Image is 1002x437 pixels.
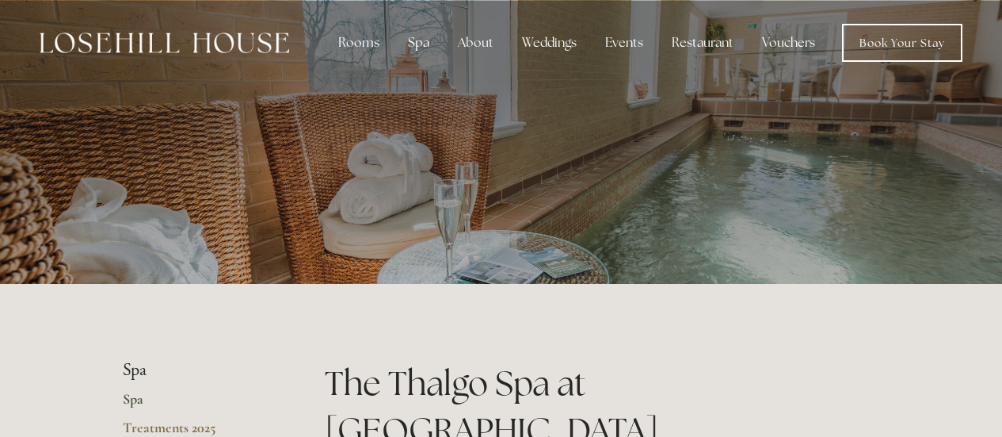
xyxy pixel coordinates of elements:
[123,360,274,381] li: Spa
[592,27,656,59] div: Events
[659,27,746,59] div: Restaurant
[40,33,289,53] img: Losehill House
[445,27,506,59] div: About
[395,27,442,59] div: Spa
[749,27,828,59] a: Vouchers
[842,24,962,62] a: Book Your Stay
[509,27,589,59] div: Weddings
[123,390,274,419] a: Spa
[326,27,392,59] div: Rooms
